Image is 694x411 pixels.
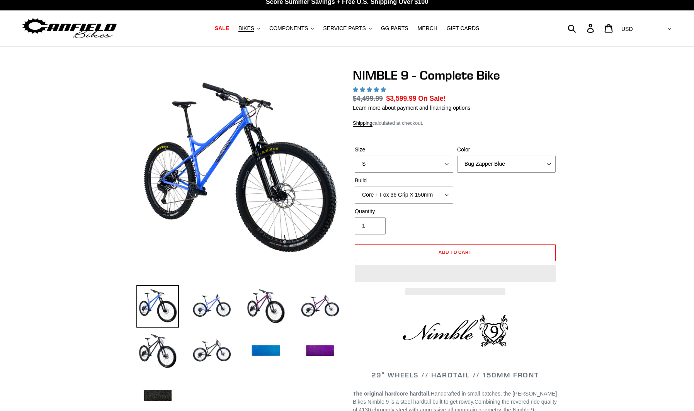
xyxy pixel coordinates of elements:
[355,146,453,154] label: Size
[238,25,254,32] span: BIKES
[381,25,408,32] span: GG PARTS
[443,23,483,34] a: GIFT CARDS
[355,244,556,261] button: Add to cart
[235,23,264,34] button: BIKES
[353,391,430,397] strong: The original hardcore hardtail.
[439,249,472,255] span: Add to cart
[353,120,373,127] a: Shipping
[136,285,179,328] img: Load image into Gallery viewer, NIMBLE 9 - Complete Bike
[191,330,233,372] img: Load image into Gallery viewer, NIMBLE 9 - Complete Bike
[245,285,287,328] img: Load image into Gallery viewer, NIMBLE 9 - Complete Bike
[371,370,539,379] span: 29" WHEELS // HARDTAIL // 150MM FRONT
[414,23,441,34] a: MERCH
[353,105,470,111] a: Learn more about payment and financing options
[355,177,453,185] label: Build
[136,330,179,372] img: Load image into Gallery viewer, NIMBLE 9 - Complete Bike
[299,285,341,328] img: Load image into Gallery viewer, NIMBLE 9 - Complete Bike
[269,25,308,32] span: COMPONENTS
[265,23,318,34] button: COMPONENTS
[319,23,375,34] button: SERVICE PARTS
[418,25,437,32] span: MERCH
[418,93,446,104] span: On Sale!
[457,146,556,154] label: Color
[215,25,229,32] span: SALE
[447,25,480,32] span: GIFT CARDS
[21,16,118,41] img: Canfield Bikes
[353,391,557,405] span: Handcrafted in small batches, the [PERSON_NAME] Bikes Nimble 9 is a steel hardtail built to get r...
[353,87,388,93] span: 4.89 stars
[191,285,233,328] img: Load image into Gallery viewer, NIMBLE 9 - Complete Bike
[323,25,366,32] span: SERVICE PARTS
[138,70,340,271] img: NIMBLE 9 - Complete Bike
[355,207,453,216] label: Quantity
[572,20,592,37] input: Search
[353,119,558,127] div: calculated at checkout.
[299,330,341,372] img: Load image into Gallery viewer, NIMBLE 9 - Complete Bike
[245,330,287,372] img: Load image into Gallery viewer, NIMBLE 9 - Complete Bike
[211,23,233,34] a: SALE
[353,95,383,102] s: $4,499.99
[377,23,412,34] a: GG PARTS
[386,95,417,102] span: $3,599.99
[353,68,558,83] h1: NIMBLE 9 - Complete Bike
